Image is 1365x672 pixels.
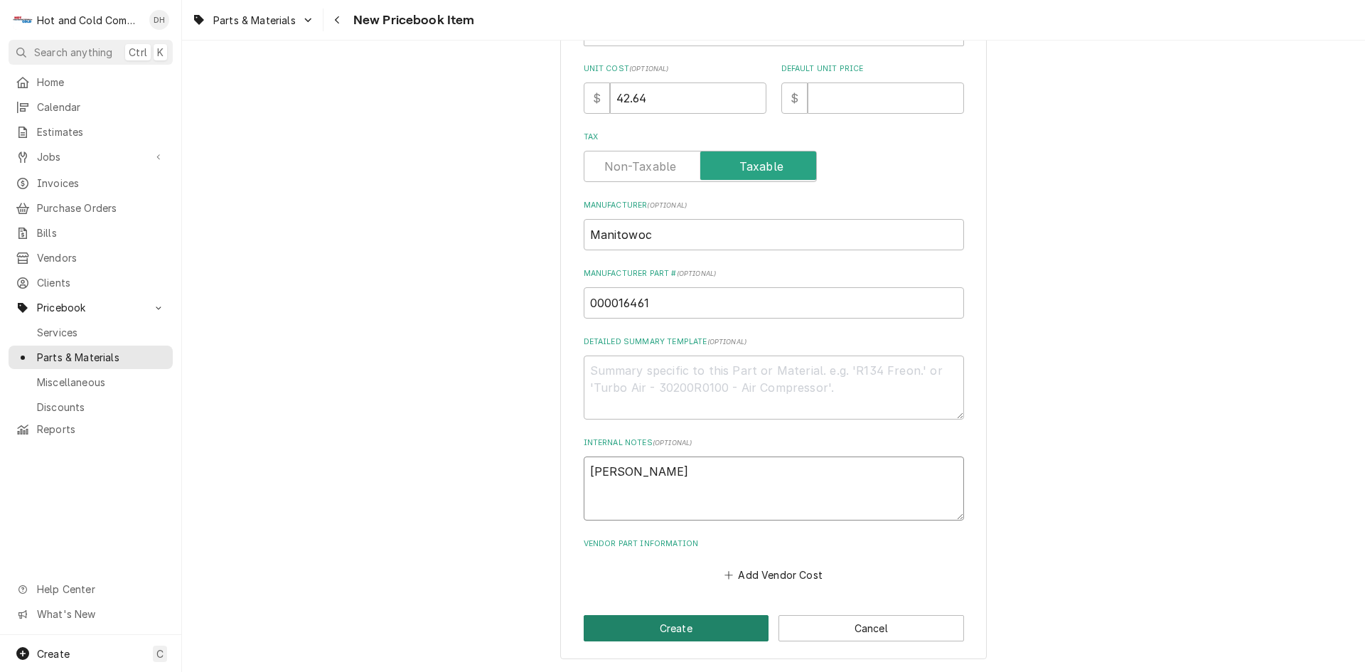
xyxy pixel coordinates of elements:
[778,615,964,641] button: Cancel
[37,325,166,340] span: Services
[37,300,144,315] span: Pricebook
[37,225,166,240] span: Bills
[584,63,766,75] label: Unit Cost
[9,145,173,169] a: Go to Jobs
[9,271,173,294] a: Clients
[584,457,964,521] textarea: [PERSON_NAME]
[149,10,169,30] div: Daryl Harris's Avatar
[584,63,766,114] div: Unit Cost
[584,200,964,250] div: Manufacturer
[37,124,166,139] span: Estimates
[647,201,687,209] span: ( optional )
[37,400,166,415] span: Discounts
[37,350,166,365] span: Parts & Materials
[9,171,173,195] a: Invoices
[584,538,964,550] label: Vendor Part Information
[37,100,166,114] span: Calendar
[156,646,164,661] span: C
[37,648,70,660] span: Create
[13,10,33,30] div: H
[584,200,964,211] label: Manufacturer
[9,577,173,601] a: Go to Help Center
[584,336,964,348] label: Detailed Summary Template
[37,176,166,191] span: Invoices
[584,132,964,143] label: Tax
[584,615,769,641] button: Create
[677,270,717,277] span: ( optional )
[9,95,173,119] a: Calendar
[37,582,164,597] span: Help Center
[9,196,173,220] a: Purchase Orders
[37,250,166,265] span: Vendors
[584,615,964,641] div: Button Group Row
[584,82,610,114] div: $
[149,10,169,30] div: DH
[722,565,825,585] button: Add Vendor Cost
[9,370,173,394] a: Miscellaneous
[13,10,33,30] div: Hot and Cold Commercial Kitchens, Inc.'s Avatar
[34,45,112,60] span: Search anything
[9,40,173,65] button: Search anythingCtrlK
[584,538,964,585] div: Vendor Part Information
[781,82,808,114] div: $
[584,132,964,182] div: Tax
[653,439,692,447] span: ( optional )
[37,275,166,290] span: Clients
[9,246,173,270] a: Vendors
[584,615,964,641] div: Button Group
[584,437,964,449] label: Internal Notes
[37,201,166,215] span: Purchase Orders
[37,149,144,164] span: Jobs
[9,346,173,369] a: Parts & Materials
[349,11,475,30] span: New Pricebook Item
[37,75,166,90] span: Home
[186,9,320,32] a: Go to Parts & Materials
[157,45,164,60] span: K
[129,45,147,60] span: Ctrl
[781,63,964,114] div: Default Unit Price
[9,296,173,319] a: Go to Pricebook
[326,9,349,31] button: Navigate back
[9,221,173,245] a: Bills
[9,70,173,94] a: Home
[781,63,964,75] label: Default Unit Price
[707,338,747,346] span: ( optional )
[37,375,166,390] span: Miscellaneous
[584,437,964,521] div: Internal Notes
[9,321,173,344] a: Services
[9,602,173,626] a: Go to What's New
[9,120,173,144] a: Estimates
[37,422,166,437] span: Reports
[9,395,173,419] a: Discounts
[9,417,173,441] a: Reports
[37,13,141,28] div: Hot and Cold Commercial Kitchens, Inc.
[213,13,296,28] span: Parts & Materials
[584,268,964,279] label: Manufacturer Part #
[629,65,669,73] span: ( optional )
[584,336,964,420] div: Detailed Summary Template
[584,268,964,319] div: Manufacturer Part #
[37,607,164,622] span: What's New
